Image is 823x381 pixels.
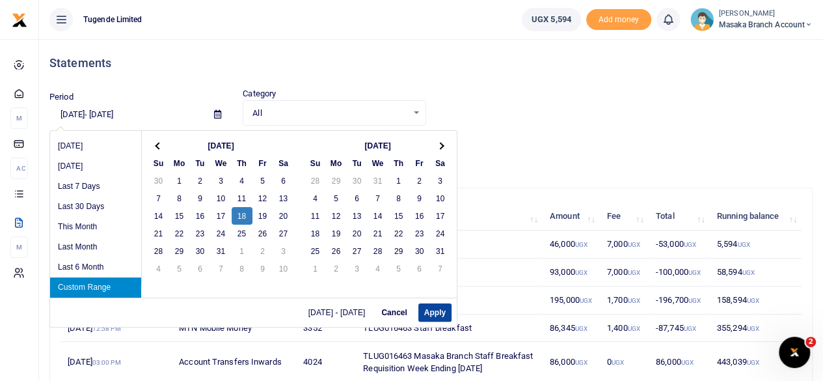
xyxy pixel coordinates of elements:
[600,203,649,231] th: Fee: activate to sort column ascending
[12,14,27,24] a: logo-small logo-large logo-large
[190,207,211,225] td: 16
[10,236,28,258] li: M
[684,241,696,248] small: UGX
[779,337,810,368] iframe: Intercom live chat
[326,207,347,225] td: 12
[543,259,600,287] td: 93,000
[148,242,169,260] td: 28
[50,176,141,197] li: Last 7 Days
[409,190,430,207] td: 9
[368,260,388,277] td: 4
[78,14,148,25] span: Tugende Limited
[710,287,802,315] td: 158,594
[649,315,710,343] td: -87,745
[190,190,211,207] td: 9
[580,297,592,304] small: UGX
[273,207,294,225] td: 20
[681,359,693,366] small: UGX
[326,137,430,154] th: [DATE]
[243,87,276,100] label: Category
[305,172,326,190] td: 28
[190,260,211,277] td: 6
[305,225,326,242] td: 18
[326,190,347,207] td: 5
[148,260,169,277] td: 4
[430,172,451,190] td: 3
[49,104,204,126] input: select period
[575,359,587,366] small: UGX
[368,207,388,225] td: 14
[148,172,169,190] td: 30
[211,225,232,242] td: 24
[50,257,141,277] li: Last 6 Month
[347,207,368,225] td: 13
[326,242,347,260] td: 26
[326,172,347,190] td: 29
[347,260,368,277] td: 3
[273,260,294,277] td: 10
[49,91,74,104] label: Period
[169,207,190,225] td: 15
[430,225,451,242] td: 24
[575,325,587,332] small: UGX
[305,154,326,172] th: Su
[252,107,407,120] span: All
[252,190,273,207] td: 12
[12,12,27,28] img: logo-small
[600,259,649,287] td: 7,000
[430,154,451,172] th: Sa
[627,269,640,276] small: UGX
[649,287,710,315] td: -196,700
[190,172,211,190] td: 2
[575,241,587,248] small: UGX
[543,287,600,315] td: 195,000
[50,197,141,217] li: Last 30 Days
[430,260,451,277] td: 7
[273,242,294,260] td: 3
[252,207,273,225] td: 19
[232,242,252,260] td: 1
[710,231,802,259] td: 5,594
[50,136,141,156] li: [DATE]
[305,190,326,207] td: 4
[232,154,252,172] th: Th
[368,172,388,190] td: 31
[148,154,169,172] th: Su
[169,137,273,154] th: [DATE]
[388,260,409,277] td: 5
[368,154,388,172] th: We
[805,337,816,347] span: 2
[586,9,651,31] span: Add money
[326,154,347,172] th: Mo
[252,225,273,242] td: 26
[649,231,710,259] td: -53,000
[169,260,190,277] td: 5
[169,225,190,242] td: 22
[305,242,326,260] td: 25
[719,8,813,20] small: [PERSON_NAME]
[252,172,273,190] td: 5
[543,203,600,231] th: Amount: activate to sort column ascending
[600,287,649,315] td: 1,700
[409,172,430,190] td: 2
[388,172,409,190] td: 1
[409,207,430,225] td: 16
[388,207,409,225] td: 15
[305,207,326,225] td: 11
[10,107,28,129] li: M
[211,190,232,207] td: 10
[252,242,273,260] td: 2
[409,225,430,242] td: 23
[190,154,211,172] th: Tu
[368,225,388,242] td: 21
[409,242,430,260] td: 30
[627,325,640,332] small: UGX
[600,315,649,343] td: 1,400
[148,225,169,242] td: 21
[627,241,640,248] small: UGX
[211,207,232,225] td: 17
[326,260,347,277] td: 2
[430,207,451,225] td: 17
[308,309,371,317] span: [DATE] - [DATE]
[169,242,190,260] td: 29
